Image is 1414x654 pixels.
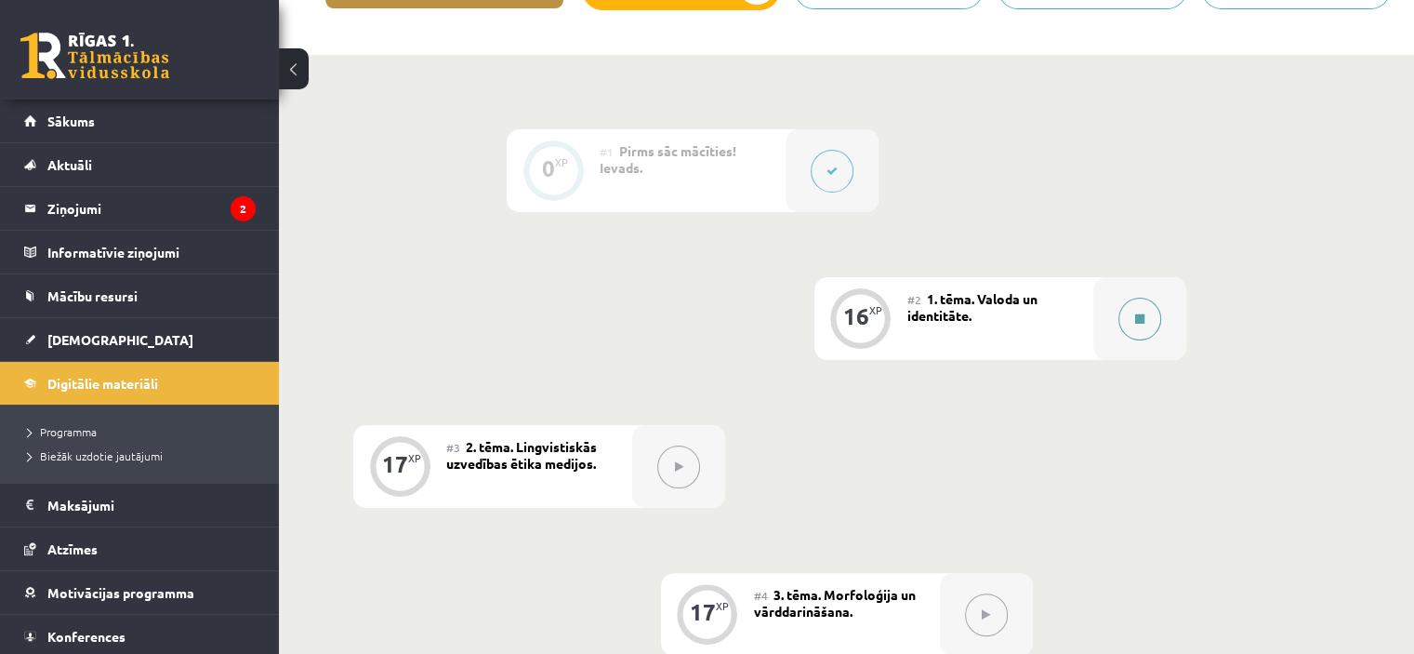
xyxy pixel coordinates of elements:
div: 17 [382,456,408,473]
div: XP [408,453,421,463]
a: Maksājumi [24,484,256,527]
span: Atzīmes [47,541,98,557]
span: Biežāk uzdotie jautājumi [28,448,163,463]
span: 2. tēma. Lingvistiskās uzvedības ētika medijos. [446,438,597,472]
span: #4 [754,588,768,603]
span: Motivācijas programma [47,584,194,601]
a: Atzīmes [24,527,256,570]
a: Informatīvie ziņojumi [24,231,256,274]
span: #1 [600,144,614,159]
a: Motivācijas programma [24,571,256,614]
span: Mācību resursi [47,287,138,304]
span: Digitālie materiāli [47,375,158,392]
span: #3 [446,440,460,455]
legend: Maksājumi [47,484,256,527]
span: Programma [28,424,97,439]
a: Biežāk uzdotie jautājumi [28,447,260,464]
a: Rīgas 1. Tālmācības vidusskola [20,33,169,79]
span: #2 [907,292,921,307]
a: Mācību resursi [24,274,256,317]
div: 17 [690,604,716,621]
span: 3. tēma. Morfoloģija un vārddarināšana. [754,586,916,620]
div: XP [716,601,729,611]
a: Programma [28,423,260,440]
legend: Ziņojumi [47,187,256,230]
span: Konferences [47,628,126,645]
div: XP [555,157,568,167]
div: 0 [542,160,555,177]
a: Aktuāli [24,143,256,186]
legend: Informatīvie ziņojumi [47,231,256,274]
span: Pirms sāc mācīties! Ievads. [600,142,736,176]
a: Sākums [24,100,256,142]
div: XP [869,305,882,315]
span: Sākums [47,113,95,129]
a: Digitālie materiāli [24,362,256,405]
span: 1. tēma. Valoda un identitāte. [907,290,1037,324]
i: 2 [231,196,256,221]
div: 16 [843,308,869,325]
a: Ziņojumi2 [24,187,256,230]
span: Aktuāli [47,156,92,173]
span: [DEMOGRAPHIC_DATA] [47,331,193,348]
a: [DEMOGRAPHIC_DATA] [24,318,256,361]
